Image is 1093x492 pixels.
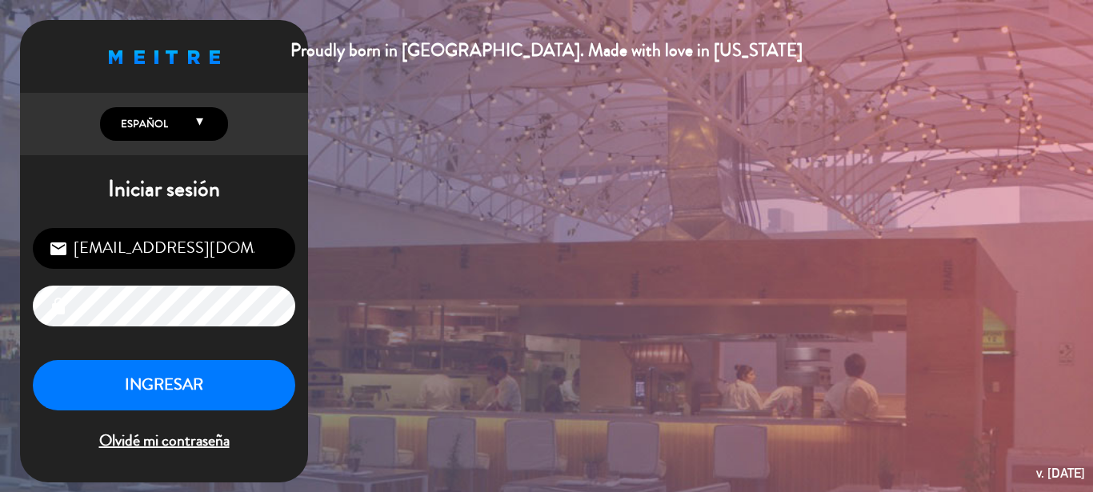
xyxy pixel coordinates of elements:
[20,176,308,203] h1: Iniciar sesión
[33,228,295,269] input: Correo Electrónico
[33,428,295,454] span: Olvidé mi contraseña
[1036,462,1085,484] div: v. [DATE]
[33,360,295,410] button: INGRESAR
[49,239,68,258] i: email
[49,297,68,316] i: lock
[117,116,168,132] span: Español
